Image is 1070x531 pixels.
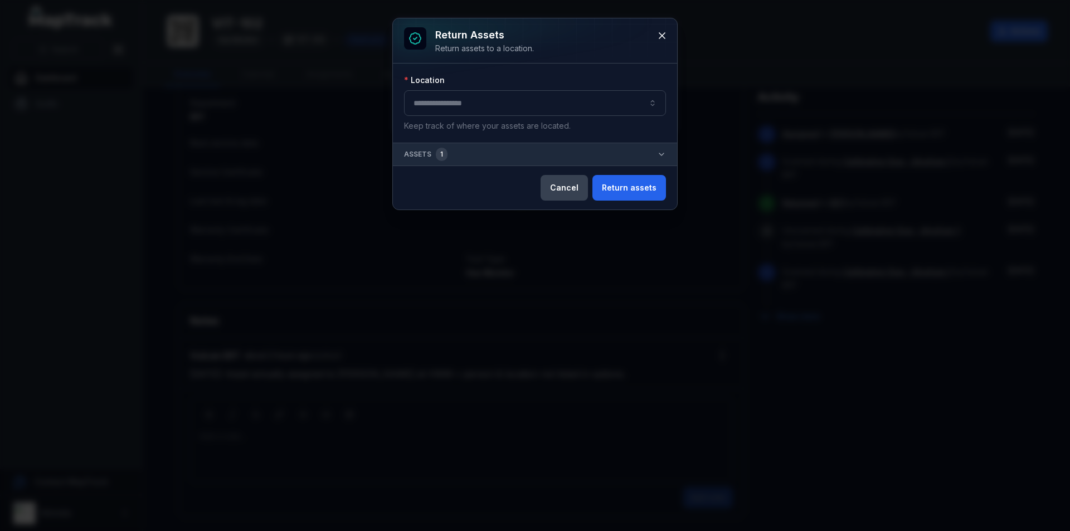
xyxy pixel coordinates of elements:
div: 1 [436,148,448,161]
div: Return assets to a location. [435,43,534,54]
button: Cancel [541,175,588,201]
p: Keep track of where your assets are located. [404,120,666,131]
h3: Return assets [435,27,534,43]
label: Location [404,75,445,86]
button: Return assets [592,175,666,201]
span: Assets [404,148,448,161]
button: Assets1 [393,143,677,165]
